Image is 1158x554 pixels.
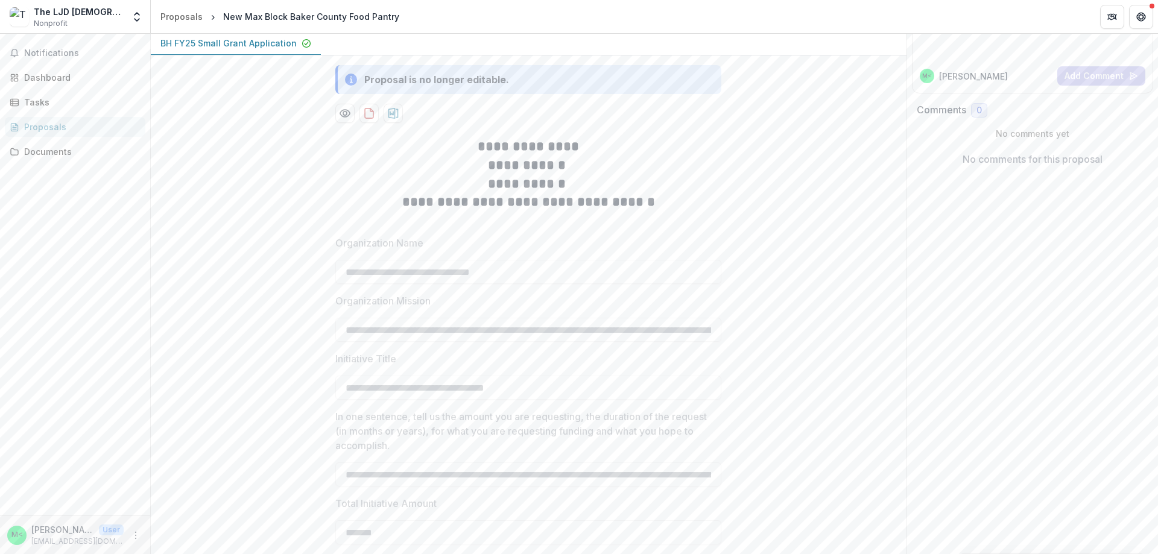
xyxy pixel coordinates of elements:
p: BH FY25 Small Grant Application [160,37,297,49]
img: The LJD Jewish Family & Community Services [10,7,29,27]
p: No comments for this proposal [963,152,1103,166]
span: Nonprofit [34,18,68,29]
p: Organization Name [335,236,423,250]
div: Tasks [24,96,136,109]
div: Marilyn Darius <mdarius@jfcsjax.org> [922,73,932,79]
a: Tasks [5,92,145,112]
p: No comments yet [917,127,1149,140]
div: The LJD [DEMOGRAPHIC_DATA] Family & Community Services [34,5,124,18]
p: [PERSON_NAME] [939,70,1008,83]
button: Partners [1100,5,1124,29]
p: Initiative Title [335,351,396,366]
p: [PERSON_NAME] [PERSON_NAME] <[EMAIL_ADDRESS][DOMAIN_NAME]> [31,523,94,536]
a: Documents [5,142,145,162]
a: Proposals [156,8,207,25]
button: Open entity switcher [128,5,145,29]
button: Preview bb82ba15-873e-4db8-a844-49b479e89b7e-0.pdf [335,104,355,123]
button: Get Help [1129,5,1153,29]
a: Dashboard [5,68,145,87]
div: Proposals [160,10,203,23]
button: Notifications [5,43,145,63]
div: Proposals [24,121,136,133]
p: [EMAIL_ADDRESS][DOMAIN_NAME] [31,536,124,547]
p: Total Initiative Amount [335,496,437,511]
nav: breadcrumb [156,8,404,25]
p: User [99,524,124,535]
button: More [128,528,143,543]
span: Notifications [24,48,141,58]
div: Documents [24,145,136,158]
span: 0 [976,105,982,116]
div: Marilyn Darius <mdarius@jfcsjax.org> [11,531,23,539]
div: New Max Block Baker County Food Pantry [223,10,399,23]
a: Proposals [5,117,145,137]
button: Add Comment [1057,66,1145,86]
p: Organization Mission [335,294,431,308]
h2: Comments [917,104,966,116]
div: Proposal is no longer editable. [364,72,509,87]
button: download-proposal [384,104,403,123]
button: download-proposal [359,104,379,123]
div: Dashboard [24,71,136,84]
p: In one sentence, tell us the amount you are requesting, the duration of the request (in months or... [335,409,714,453]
